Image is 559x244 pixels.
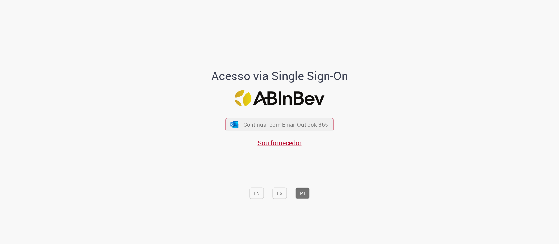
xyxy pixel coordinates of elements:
[230,121,239,128] img: ícone Azure/Microsoft 360
[250,187,264,199] button: EN
[273,187,287,199] button: ES
[226,118,334,131] button: ícone Azure/Microsoft 360 Continuar com Email Outlook 365
[296,187,310,199] button: PT
[258,138,302,147] a: Sou fornecedor
[243,121,328,128] span: Continuar com Email Outlook 365
[189,69,370,82] h1: Acesso via Single Sign-On
[235,90,325,106] img: Logo ABInBev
